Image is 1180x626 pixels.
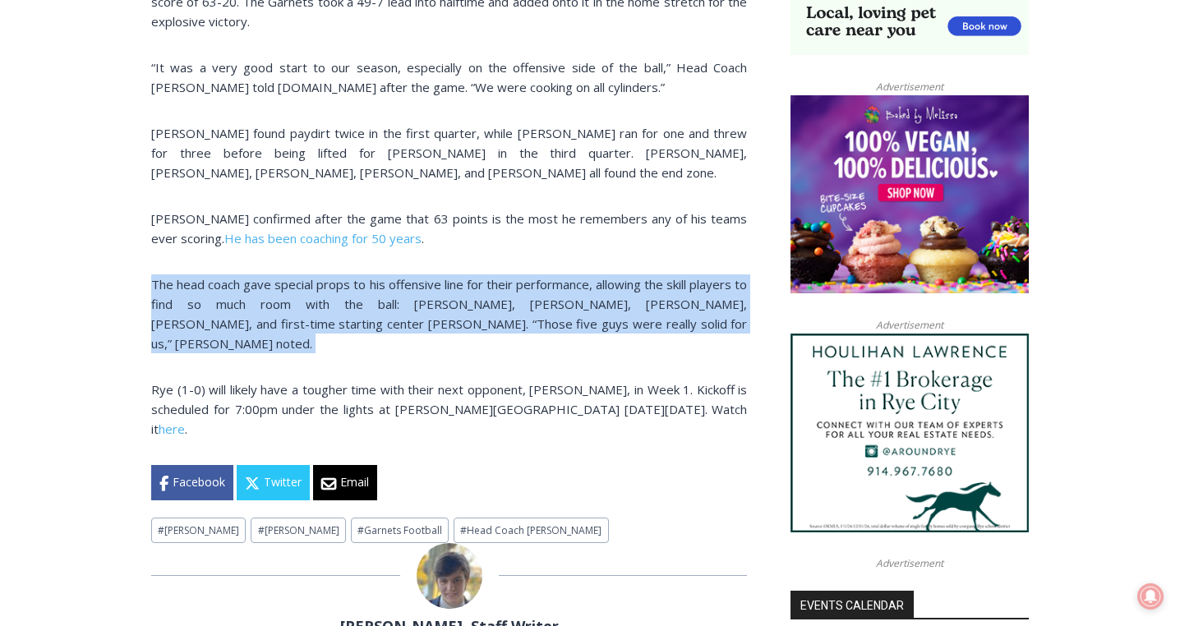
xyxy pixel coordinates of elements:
a: #Head Coach [PERSON_NAME] [454,518,608,543]
div: "At the 10am stand-up meeting, each intern gets a chance to take [PERSON_NAME] and the other inte... [415,1,777,159]
p: Rye (1-0) will likely have a tougher time with their next opponent, [PERSON_NAME], in Week 1. Kic... [151,380,747,439]
img: (PHOTO: MyRye.com 2024 Head Intern, Editor and now Staff Writer Charlie Morris. Contributed.)Char... [417,543,482,609]
p: [PERSON_NAME] confirmed after the game that 63 points is the most he remembers any of his teams e... [151,209,747,248]
p: “It was a very good start to our season, especially on the offensive side of the ball,” Head Coac... [151,58,747,97]
a: He has been coaching for 50 years [224,230,422,246]
span: # [357,523,364,537]
img: Houlihan Lawrence The #1 Brokerage in Rye City [791,334,1029,532]
a: #[PERSON_NAME] [251,518,345,543]
img: Baked by Melissa [791,95,1029,294]
a: #[PERSON_NAME] [151,518,246,543]
h2: Events Calendar [791,591,914,619]
span: Advertisement [860,317,960,333]
p: [PERSON_NAME] found paydirt twice in the first quarter, while [PERSON_NAME] ran for one and threw... [151,123,747,182]
a: Open Tues. - Sun. [PHONE_NUMBER] [1,165,165,205]
span: Open Tues. - Sun. [PHONE_NUMBER] [5,169,161,232]
span: Advertisement [860,79,960,94]
span: Advertisement [860,555,960,571]
a: Twitter [237,465,310,499]
a: here [159,421,185,437]
span: # [258,523,265,537]
span: # [460,523,467,537]
div: "[PERSON_NAME]'s draw is the fine variety of pristine raw fish kept on hand" [168,103,233,196]
a: Facebook [151,465,233,499]
a: Intern @ [DOMAIN_NAME] [395,159,796,205]
span: Intern @ [DOMAIN_NAME] [430,163,762,200]
p: The head coach gave special props to his offensive line for their performance, allowing the skill... [151,274,747,353]
a: Email [313,465,377,499]
a: #Garnets Football [351,518,449,543]
span: # [158,523,164,537]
